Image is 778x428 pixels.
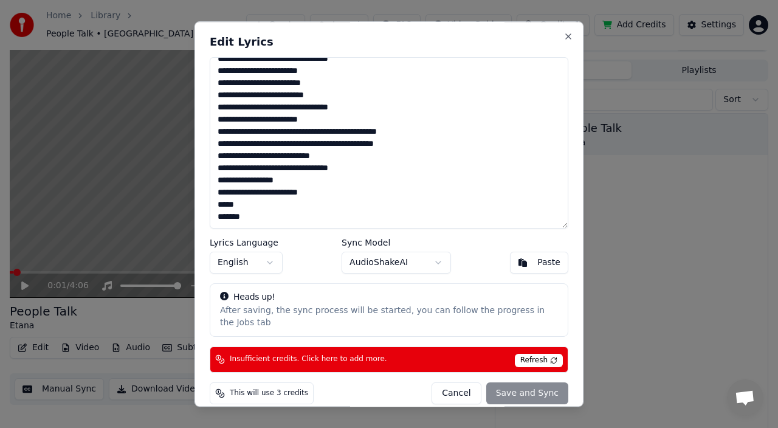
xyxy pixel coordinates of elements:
span: Refresh [515,354,563,367]
button: Cancel [432,382,481,404]
label: Sync Model [342,238,451,247]
button: Paste [510,252,568,274]
div: Paste [537,257,560,269]
h2: Edit Lyrics [210,36,568,47]
span: This will use 3 credits [230,388,308,398]
label: Lyrics Language [210,238,283,247]
span: Insufficient credits. Click here to add more. [230,354,387,364]
div: Heads up! [220,291,558,303]
div: After saving, the sync process will be started, you can follow the progress in the Jobs tab [220,305,558,329]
